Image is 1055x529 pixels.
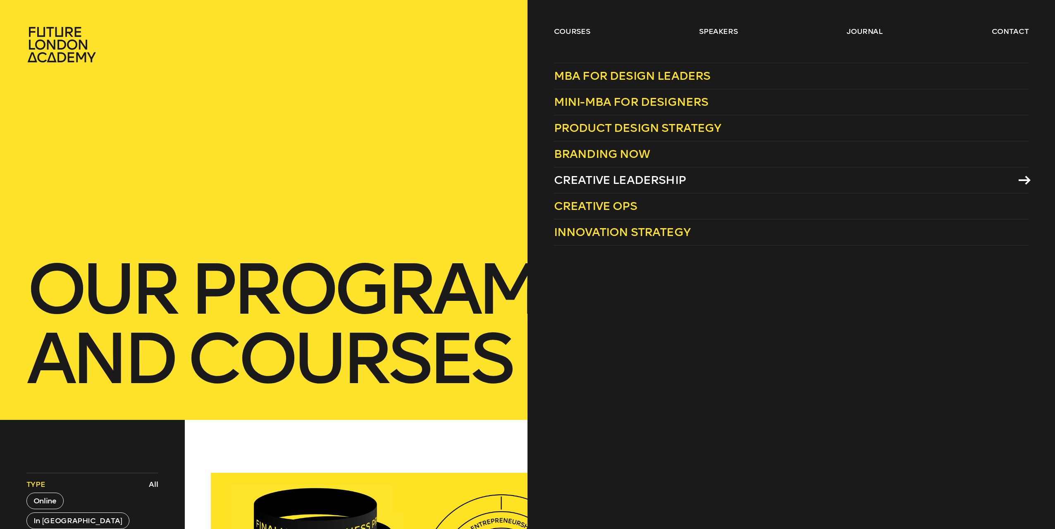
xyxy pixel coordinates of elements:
[554,69,711,83] span: MBA for Design Leaders
[554,121,721,135] span: Product Design Strategy
[554,141,1029,167] a: Branding Now
[554,173,686,187] span: Creative Leadership
[847,26,883,36] a: journal
[554,95,709,109] span: Mini-MBA for Designers
[699,26,738,36] a: speakers
[554,115,1029,141] a: Product Design Strategy
[554,89,1029,115] a: Mini-MBA for Designers
[554,225,690,239] span: Innovation Strategy
[554,219,1029,245] a: Innovation Strategy
[554,26,590,36] a: courses
[554,199,637,213] span: Creative Ops
[554,193,1029,219] a: Creative Ops
[992,26,1029,36] a: contact
[554,63,1029,89] a: MBA for Design Leaders
[554,167,1029,193] a: Creative Leadership
[554,147,650,161] span: Branding Now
